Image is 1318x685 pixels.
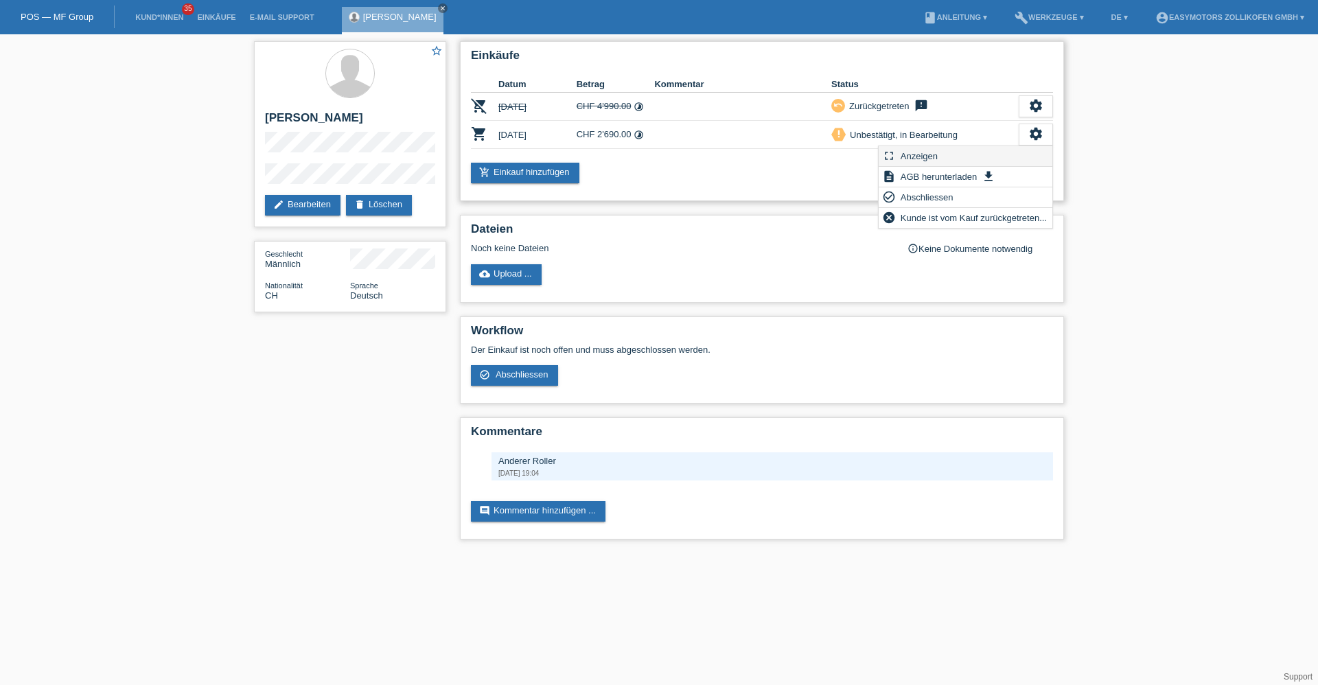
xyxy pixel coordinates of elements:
div: Noch keine Dateien [471,243,890,253]
span: AGB herunterladen [899,168,979,185]
th: Datum [498,76,577,93]
a: commentKommentar hinzufügen ... [471,501,605,522]
a: Einkäufe [190,13,242,21]
span: Nationalität [265,281,303,290]
h2: Dateien [471,222,1053,243]
a: buildWerkzeuge ▾ [1008,13,1091,21]
span: Geschlecht [265,250,303,258]
i: book [923,11,937,25]
a: Kund*innen [128,13,190,21]
i: fullscreen [882,149,896,163]
i: build [1015,11,1028,25]
i: POSP00026287 [471,126,487,142]
span: Abschliessen [899,189,956,205]
div: Unbestätigt, in Bearbeitung [846,128,958,142]
th: Betrag [577,76,655,93]
i: POSP00026285 [471,97,487,114]
div: Keine Dokumente notwendig [907,243,1053,254]
i: description [882,170,896,183]
p: Der Einkauf ist noch offen und muss abgeschlossen werden. [471,345,1053,355]
i: feedback [913,99,929,113]
i: 48 Raten [634,102,644,112]
div: Männlich [265,248,350,269]
i: add_shopping_cart [479,167,490,178]
a: POS — MF Group [21,12,93,22]
i: account_circle [1155,11,1169,25]
td: CHF 4'990.00 [577,93,655,121]
span: Sprache [350,281,378,290]
i: undo [833,100,843,110]
i: delete [354,199,365,210]
a: editBearbeiten [265,195,340,216]
div: Anderer Roller [498,456,1046,466]
i: settings [1028,98,1043,113]
i: cloud_upload [479,268,490,279]
span: 35 [182,3,194,15]
th: Status [831,76,1019,93]
a: Support [1284,672,1313,682]
i: settings [1028,126,1043,141]
div: Zurückgetreten [845,99,909,113]
i: info_outline [907,243,918,254]
i: edit [273,199,284,210]
a: account_circleEasymotors Zollikofen GmbH ▾ [1148,13,1311,21]
a: DE ▾ [1105,13,1135,21]
i: get_app [982,170,995,183]
h2: Workflow [471,324,1053,345]
h2: Kommentare [471,425,1053,445]
div: [DATE] 19:04 [498,469,1046,477]
i: star_border [430,45,443,57]
td: CHF 2'690.00 [577,121,655,149]
td: [DATE] [498,121,577,149]
i: check_circle_outline [882,190,896,204]
th: Kommentar [654,76,831,93]
span: Anzeigen [899,148,940,164]
i: priority_high [834,129,844,139]
i: 36 Raten [634,130,644,140]
i: close [439,5,446,12]
a: star_border [430,45,443,59]
td: [DATE] [498,93,577,121]
i: check_circle_outline [479,369,490,380]
a: check_circle_outline Abschliessen [471,365,558,386]
span: Abschliessen [496,369,548,380]
i: comment [479,505,490,516]
a: close [438,3,448,13]
a: cloud_uploadUpload ... [471,264,542,285]
span: Deutsch [350,290,383,301]
h2: [PERSON_NAME] [265,111,435,132]
a: E-Mail Support [243,13,321,21]
a: bookAnleitung ▾ [916,13,994,21]
a: [PERSON_NAME] [363,12,437,22]
a: add_shopping_cartEinkauf hinzufügen [471,163,579,183]
h2: Einkäufe [471,49,1053,69]
span: Schweiz [265,290,278,301]
a: deleteLöschen [346,195,412,216]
